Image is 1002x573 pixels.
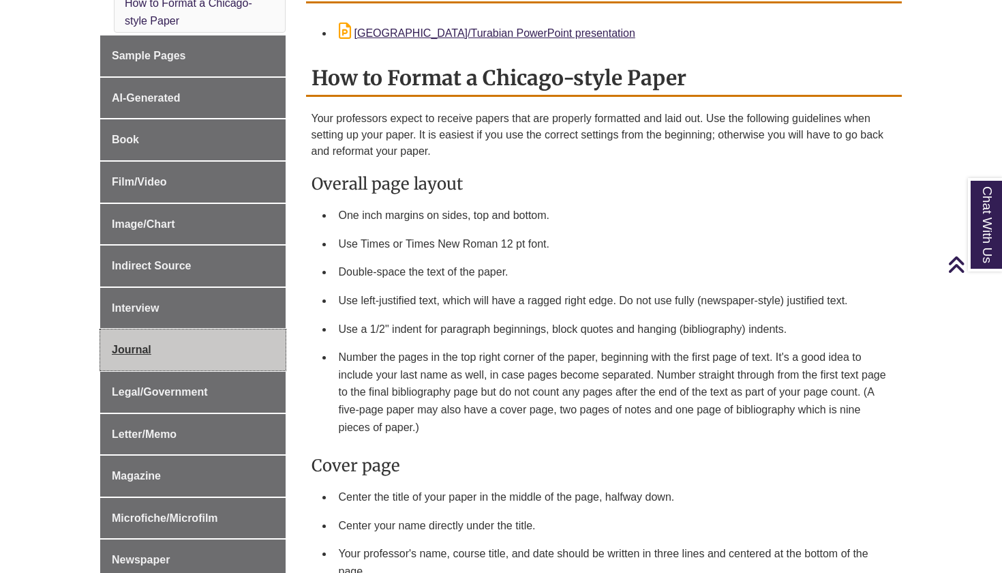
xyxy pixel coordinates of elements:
[112,50,186,61] span: Sample Pages
[333,315,897,344] li: Use a 1/2" indent for paragraph beginnings, block quotes and hanging (bibliography) indents.
[333,286,897,315] li: Use left-justified text, which will have a ragged right edge. Do not use fully (newspaper-style) ...
[312,173,897,194] h3: Overall page layout
[100,204,286,245] a: Image/Chart
[100,246,286,286] a: Indirect Source
[100,372,286,413] a: Legal/Government
[312,455,897,476] h3: Cover page
[100,288,286,329] a: Interview
[333,201,897,230] li: One inch margins on sides, top and bottom.
[333,343,897,441] li: Number the pages in the top right corner of the paper, beginning with the first page of text. It'...
[112,134,139,145] span: Book
[306,61,902,97] h2: How to Format a Chicago-style Paper
[100,162,286,203] a: Film/Video
[100,498,286,539] a: Microfiche/Microfilm
[333,512,897,540] li: Center your name directly under the title.
[100,456,286,497] a: Magazine
[112,386,207,398] span: Legal/Government
[112,92,180,104] span: AI-Generated
[947,255,999,274] a: Back to Top
[333,230,897,259] li: Use Times or Times New Roman 12 pt font.
[112,512,218,524] span: Microfiche/Microfilm
[112,344,151,355] span: Journal
[100,35,286,76] a: Sample Pages
[312,111,897,160] p: Your professors expect to receive papers that are properly formatted and laid out. Use the follow...
[339,27,635,39] a: [GEOGRAPHIC_DATA]/Turabian PowerPoint presentation
[112,554,170,565] span: Newspaper
[112,176,167,188] span: Film/Video
[112,260,191,271] span: Indirect Source
[112,218,174,230] span: Image/Chart
[333,258,897,286] li: Double-space the text of the paper.
[112,428,177,440] span: Letter/Memo
[100,78,286,119] a: AI-Generated
[100,414,286,455] a: Letter/Memo
[333,483,897,512] li: Center the title of your paper in the middle of the page, halfway down.
[100,329,286,370] a: Journal
[112,302,159,314] span: Interview
[112,470,161,482] span: Magazine
[100,119,286,160] a: Book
